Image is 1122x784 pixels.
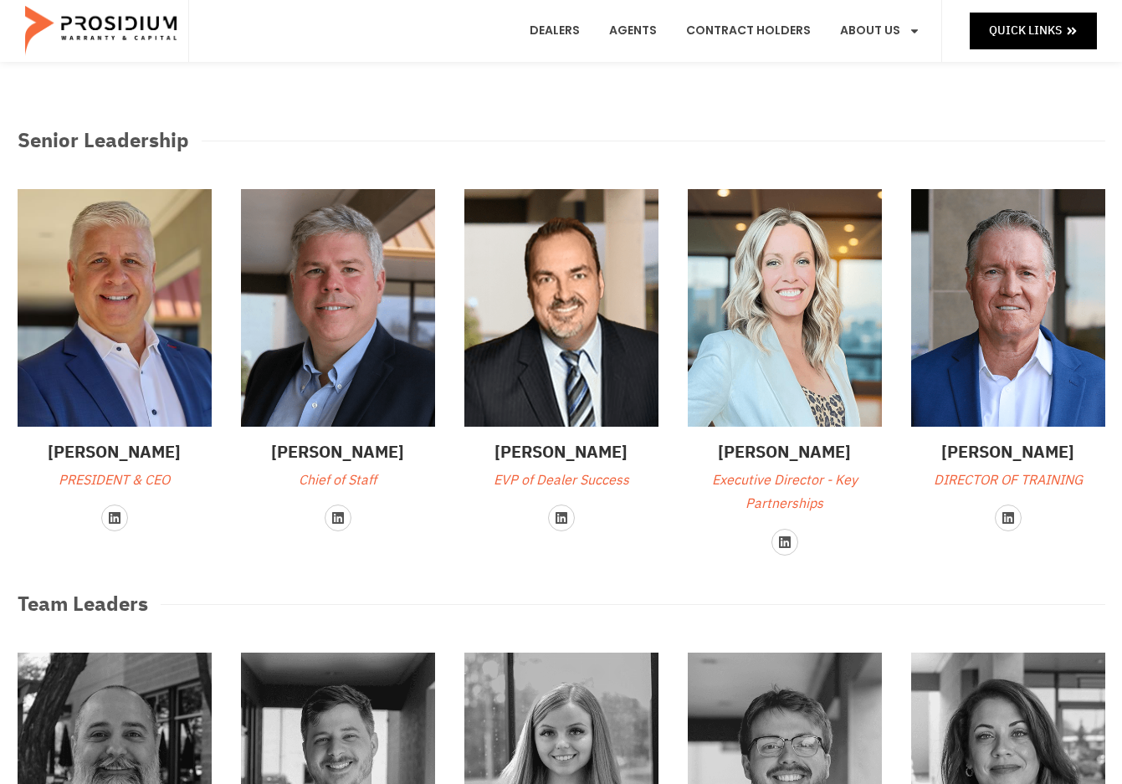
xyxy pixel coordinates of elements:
[688,439,882,464] h3: [PERSON_NAME]
[911,439,1105,464] h3: [PERSON_NAME]
[18,469,212,493] p: PRESIDENT & CEO
[989,20,1062,41] span: Quick Links
[464,439,658,464] h3: [PERSON_NAME]
[18,439,212,464] h3: [PERSON_NAME]
[464,469,658,493] p: EVP of Dealer Success
[712,470,858,515] span: Executive Director - Key Partnerships
[911,469,1105,493] p: DIRECTOR OF TRAINING
[241,469,435,493] p: Chief of Staff
[18,126,189,156] h3: Senior Leadership
[970,13,1097,49] a: Quick Links
[241,439,435,464] h3: [PERSON_NAME]
[18,589,148,619] h3: Team Leaders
